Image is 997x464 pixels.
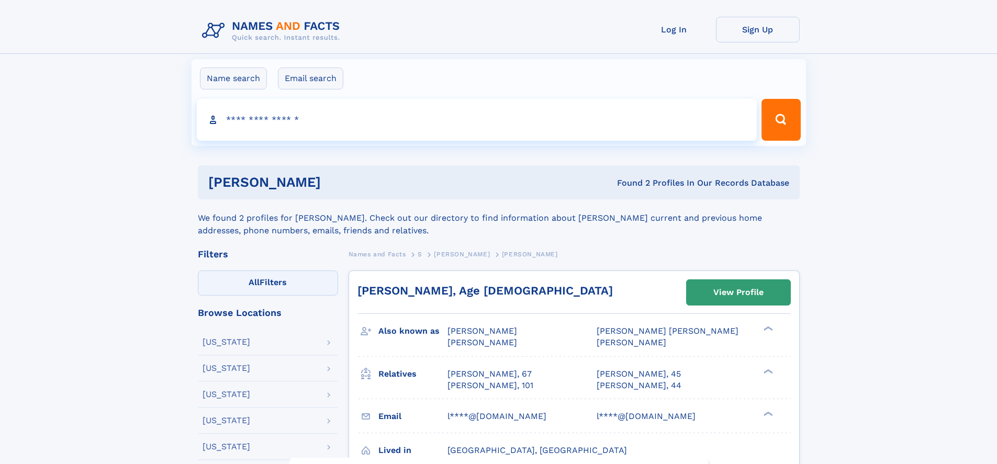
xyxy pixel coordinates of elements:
div: ❯ [761,368,774,375]
label: Name search [200,67,267,89]
span: [PERSON_NAME] [PERSON_NAME] [597,326,738,336]
a: Names and Facts [349,247,406,261]
span: [PERSON_NAME] [502,251,558,258]
h3: Email [378,408,447,425]
div: View Profile [713,280,764,304]
div: Filters [198,250,338,259]
a: Log In [632,17,716,42]
label: Email search [278,67,343,89]
a: [PERSON_NAME], 44 [597,380,681,391]
a: [PERSON_NAME], 45 [597,368,681,380]
label: Filters [198,270,338,296]
a: [PERSON_NAME] [434,247,490,261]
div: [US_STATE] [203,416,250,425]
span: [PERSON_NAME] [447,337,517,347]
div: Browse Locations [198,308,338,318]
h3: Also known as [378,322,447,340]
div: [US_STATE] [203,390,250,399]
h3: Relatives [378,365,447,383]
div: Found 2 Profiles In Our Records Database [469,177,789,189]
div: ❯ [761,410,774,417]
a: View Profile [687,280,790,305]
div: [US_STATE] [203,364,250,372]
a: [PERSON_NAME], Age [DEMOGRAPHIC_DATA] [357,284,613,297]
span: [PERSON_NAME] [447,326,517,336]
a: [PERSON_NAME], 101 [447,380,533,391]
span: [PERSON_NAME] [597,337,666,347]
span: All [249,277,260,287]
button: Search Button [761,99,800,141]
a: Sign Up [716,17,800,42]
input: search input [197,99,757,141]
h1: [PERSON_NAME] [208,176,469,189]
div: We found 2 profiles for [PERSON_NAME]. Check out our directory to find information about [PERSON_... [198,199,800,237]
a: [PERSON_NAME], 67 [447,368,532,380]
div: [US_STATE] [203,338,250,346]
img: Logo Names and Facts [198,17,349,45]
span: S [418,251,422,258]
div: [US_STATE] [203,443,250,451]
a: S [418,247,422,261]
span: [GEOGRAPHIC_DATA], [GEOGRAPHIC_DATA] [447,445,627,455]
h3: Lived in [378,442,447,459]
span: [PERSON_NAME] [434,251,490,258]
div: ❯ [761,325,774,332]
